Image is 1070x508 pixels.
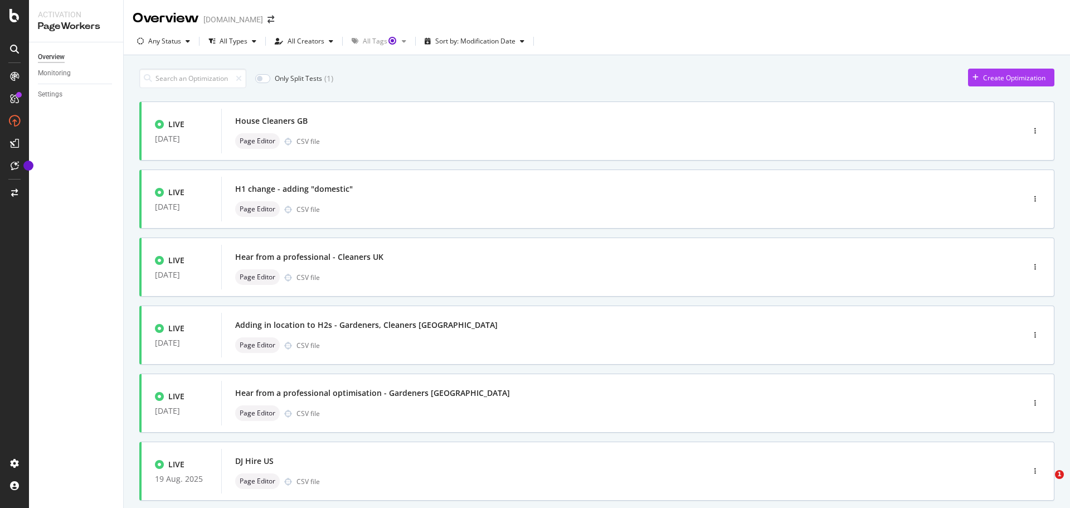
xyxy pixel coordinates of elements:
div: Sort by: Modification Date [435,38,515,45]
div: neutral label [235,473,280,489]
div: LIVE [168,459,184,470]
div: Hear from a professional - Cleaners UK [235,251,383,263]
div: neutral label [235,133,280,149]
div: CSV file [296,477,320,486]
div: Tooltip anchor [387,36,397,46]
div: [DOMAIN_NAME] [203,14,263,25]
div: Only Split Tests [275,74,322,83]
div: CSV file [296,137,320,146]
button: Any Status [133,32,194,50]
div: Create Optimization [983,73,1045,83]
button: All TagsTooltip anchor [347,32,411,50]
div: Overview [133,9,199,28]
div: Adding in location to H2s - Gardeners, Cleaners [GEOGRAPHIC_DATA] [235,320,498,331]
div: Hear from a professional optimisation - Gardeners [GEOGRAPHIC_DATA] [235,388,510,399]
div: Activation [38,9,114,20]
span: 1 [1055,470,1064,479]
div: Settings [38,89,62,100]
a: Overview [38,51,115,63]
span: Page Editor [240,342,275,349]
div: [DATE] [155,134,208,143]
div: [DATE] [155,270,208,279]
button: Sort by: Modification Date [420,32,529,50]
span: Page Editor [240,274,275,280]
iframe: Intercom live chat [1032,470,1059,497]
button: All Creators [270,32,338,50]
button: Create Optimization [968,69,1054,86]
div: Any Status [148,38,181,45]
span: Page Editor [240,138,275,144]
span: Page Editor [240,410,275,417]
div: H1 change - adding "domestic" [235,183,353,195]
span: Page Editor [240,478,275,485]
div: [DATE] [155,338,208,347]
div: neutral label [235,201,280,217]
div: CSV file [296,409,320,418]
div: CSV file [296,205,320,214]
div: LIVE [168,187,184,198]
div: ( 1 ) [324,73,333,84]
div: All Tags [363,38,397,45]
div: [DATE] [155,407,208,415]
a: Monitoring [38,67,115,79]
div: neutral label [235,405,280,421]
div: [DATE] [155,202,208,211]
div: DJ Hire US [235,456,274,467]
div: PageWorkers [38,20,114,33]
div: Overview [38,51,65,63]
input: Search an Optimization [139,69,246,88]
div: All Types [220,38,247,45]
div: 19 Aug. 2025 [155,475,208,483]
div: LIVE [168,323,184,334]
div: CSV file [296,273,320,282]
span: Page Editor [240,206,275,212]
div: Monitoring [38,67,71,79]
div: House Cleaners GB [235,115,308,127]
div: neutral label [235,337,280,353]
div: neutral label [235,269,280,285]
div: LIVE [168,255,184,266]
div: Tooltip anchor [23,161,33,171]
div: arrow-right-arrow-left [267,16,274,23]
div: LIVE [168,391,184,402]
div: CSV file [296,341,320,350]
a: Settings [38,89,115,100]
div: All Creators [288,38,324,45]
div: LIVE [168,119,184,130]
button: All Types [204,32,261,50]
